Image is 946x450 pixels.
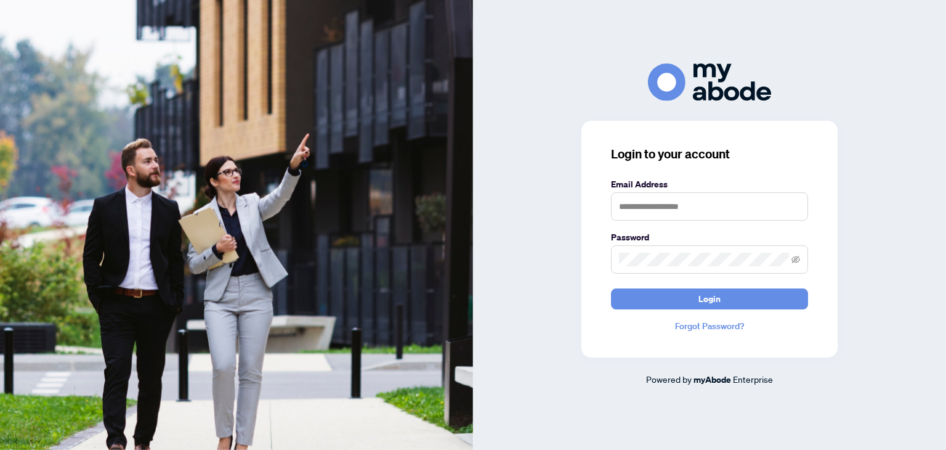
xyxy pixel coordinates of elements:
span: Login [698,289,721,309]
label: Password [611,231,808,244]
a: myAbode [693,373,731,387]
label: Email Address [611,178,808,191]
span: Powered by [646,374,692,385]
h3: Login to your account [611,145,808,163]
span: Enterprise [733,374,773,385]
a: Forgot Password? [611,319,808,333]
img: ma-logo [648,63,771,101]
span: eye-invisible [791,255,800,264]
button: Login [611,288,808,309]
